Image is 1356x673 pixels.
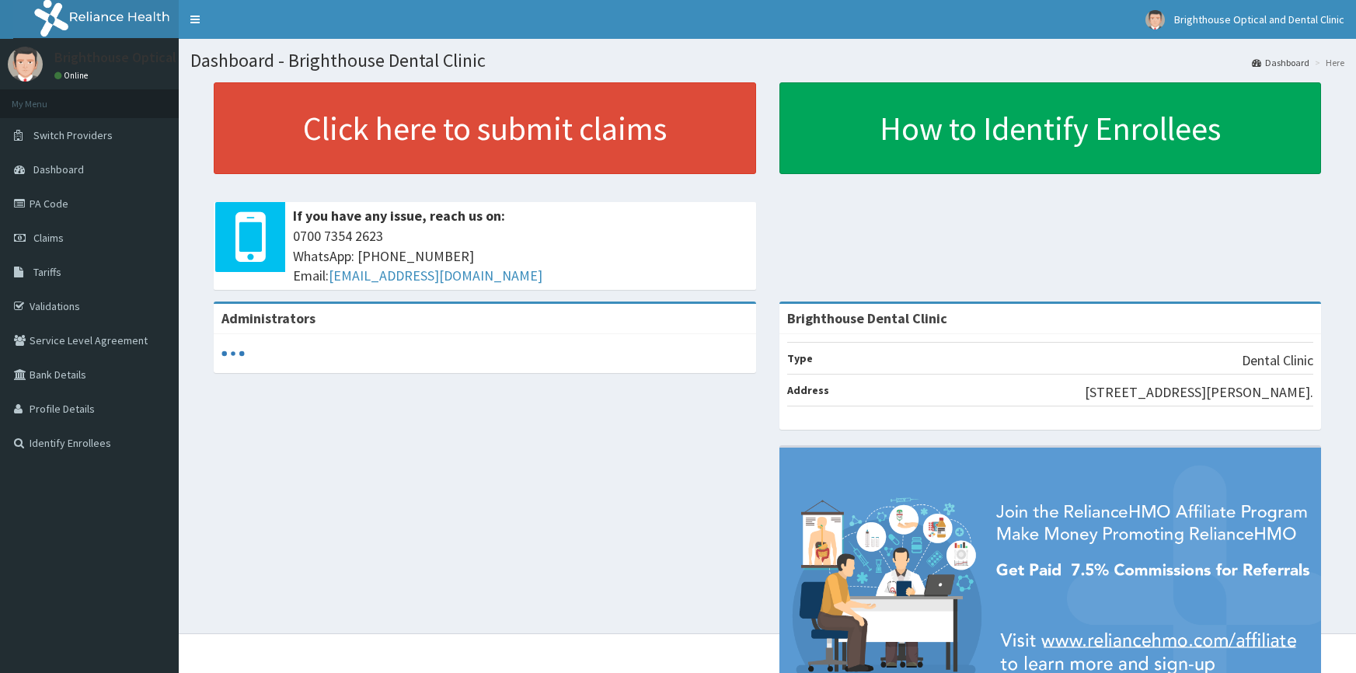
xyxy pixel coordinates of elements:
[293,226,748,286] span: 0700 7354 2623 WhatsApp: [PHONE_NUMBER] Email:
[787,383,829,397] b: Address
[33,231,64,245] span: Claims
[1174,12,1344,26] span: Brighthouse Optical and Dental Clinic
[329,267,542,284] a: [EMAIL_ADDRESS][DOMAIN_NAME]
[8,47,43,82] img: User Image
[221,342,245,365] svg: audio-loading
[779,82,1322,174] a: How to Identify Enrollees
[787,309,947,327] strong: Brighthouse Dental Clinic
[1242,350,1313,371] p: Dental Clinic
[54,70,92,81] a: Online
[33,162,84,176] span: Dashboard
[1145,10,1165,30] img: User Image
[33,265,61,279] span: Tariffs
[1085,382,1313,403] p: [STREET_ADDRESS][PERSON_NAME].
[221,309,315,327] b: Administrators
[293,207,505,225] b: If you have any issue, reach us on:
[1311,56,1344,69] li: Here
[214,82,756,174] a: Click here to submit claims
[54,51,282,65] p: Brighthouse Optical and Dental Clinic
[33,128,113,142] span: Switch Providers
[190,51,1344,71] h1: Dashboard - Brighthouse Dental Clinic
[1252,56,1309,69] a: Dashboard
[787,351,813,365] b: Type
